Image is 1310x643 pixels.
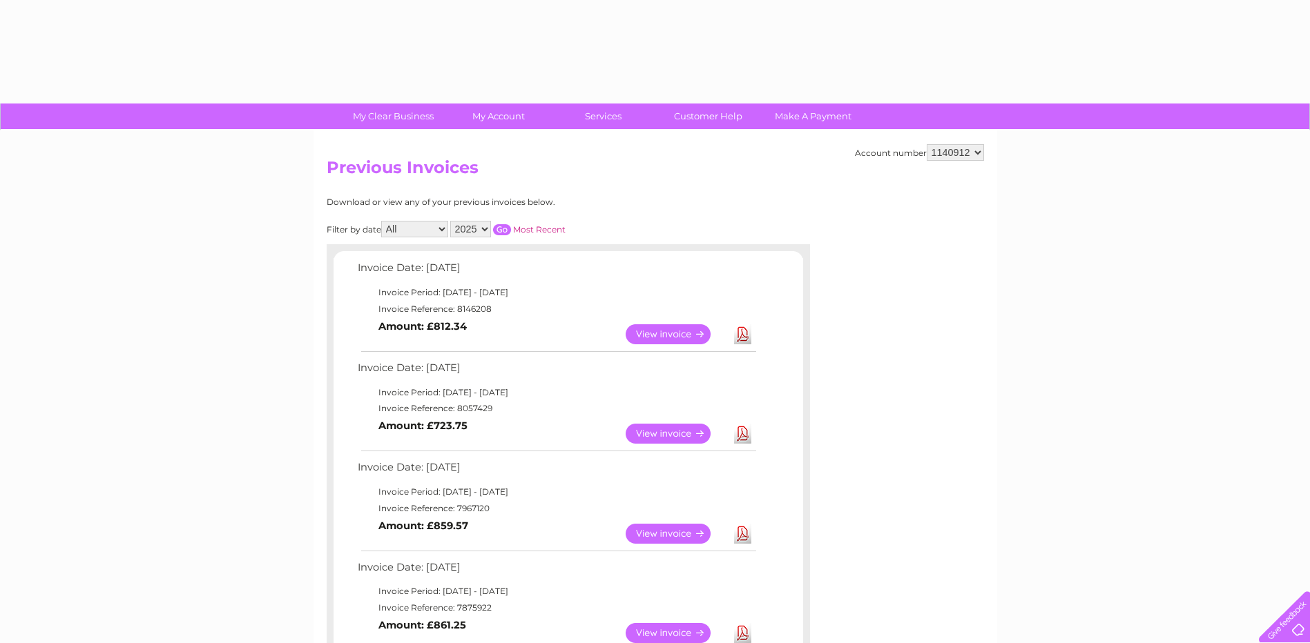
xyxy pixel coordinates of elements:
[626,424,727,444] a: View
[441,103,555,129] a: My Account
[354,458,758,484] td: Invoice Date: [DATE]
[378,520,468,532] b: Amount: £859.57
[546,103,660,129] a: Services
[354,400,758,417] td: Invoice Reference: 8057429
[378,320,467,333] b: Amount: £812.34
[354,484,758,500] td: Invoice Period: [DATE] - [DATE]
[354,558,758,584] td: Invoice Date: [DATE]
[734,623,751,643] a: Download
[378,419,468,432] b: Amount: £723.75
[354,500,758,517] td: Invoice Reference: 7967120
[327,158,984,184] h2: Previous Invoices
[626,524,727,544] a: View
[626,324,727,344] a: View
[651,103,765,129] a: Customer Help
[626,623,727,643] a: View
[855,144,984,161] div: Account number
[734,524,751,544] a: Download
[327,197,689,207] div: Download or view any of your previous invoices below.
[734,324,751,344] a: Download
[327,221,689,237] div: Filter by date
[354,301,758,317] td: Invoice Reference: 8146208
[756,103,870,129] a: Make A Payment
[378,619,466,631] b: Amount: £861.25
[354,359,758,384] td: Invoice Date: [DATE]
[734,424,751,444] a: Download
[336,103,450,129] a: My Clear Business
[513,224,566,235] a: Most Recent
[354,600,758,616] td: Invoice Reference: 7875922
[354,583,758,600] td: Invoice Period: [DATE] - [DATE]
[354,259,758,284] td: Invoice Date: [DATE]
[354,284,758,301] td: Invoice Period: [DATE] - [DATE]
[354,384,758,401] td: Invoice Period: [DATE] - [DATE]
